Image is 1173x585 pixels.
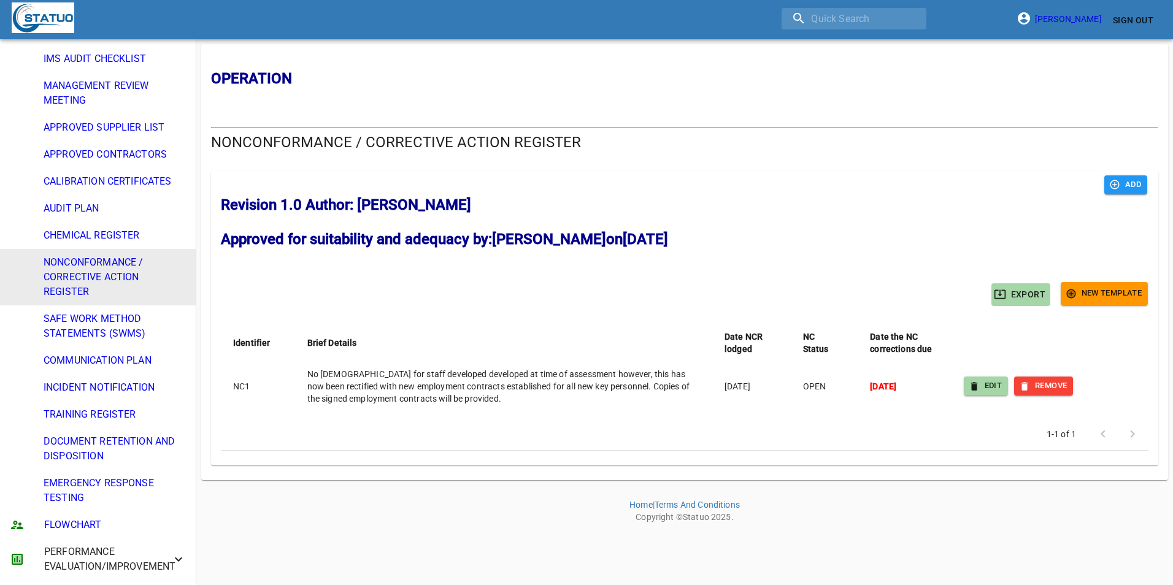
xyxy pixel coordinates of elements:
span: [DATE] [725,381,750,391]
button: REMOVE [1014,377,1073,396]
span: AUDIT PLAN [44,201,186,216]
a: Home [629,500,653,510]
span: CHEMICAL REGISTER [44,228,186,243]
span: FLOWCHART [44,518,186,532]
span: APPROVED CONTRACTORS [44,147,186,162]
button: Sign Out [1108,9,1158,32]
span: EXPORT [996,287,1045,302]
span: SAFE WORK METHOD STATEMENTS (SWMS) [44,312,186,341]
span: [DATE] [870,381,896,391]
b: Revision 1.0 Author: [PERSON_NAME] [221,196,471,213]
a: [PERSON_NAME] [1020,14,1108,24]
p: | Copyright © 2025 . [201,480,1168,523]
span: OPEN [803,381,826,391]
span: NONCONFORMANCE / CORRECTIVE ACTION REGISTER [44,255,186,299]
b: Approved for suitability and adequacy by: [PERSON_NAME] on [DATE] [221,231,668,248]
button: ADD [1104,175,1147,194]
button: EXPORT [991,283,1050,306]
span: New Template [1067,286,1142,300]
span: PERFORMANCE EVALUATION/IMPROVEMENT [44,545,171,574]
span: MANAGEMENT REVIEW MEETING [44,78,186,108]
span: REMOVE [1020,379,1067,393]
span: CALIBRATION CERTIFICATES [44,174,186,189]
span: DOCUMENT RETENTION AND DISPOSITION [44,434,186,464]
span: INCIDENT NOTIFICATION [44,380,186,395]
span: NC1 [233,381,250,391]
a: Statuo [683,512,709,522]
img: Statuo [12,2,74,33]
p: 1-1 of 1 [1047,428,1076,440]
h2: NONCONFORMANCE / CORRECTIVE ACTION REGISTER [211,132,1158,152]
span: ADD [1110,178,1141,192]
span: Sign Out [1113,13,1153,28]
input: search [782,8,926,29]
button: New Template [1061,282,1148,305]
span: COMMUNICATION PLAN [44,353,186,368]
span: TRAINING REGISTER [44,407,186,422]
button: EDIT [964,377,1009,396]
th: Date the NC corrections due [858,318,963,367]
span: IMS AUDIT CHECKLIST [44,52,186,66]
span: EMERGENCY RESPONSE TESTING [44,476,186,505]
th: NC Status [791,318,858,367]
a: Terms And Conditions [655,500,740,510]
th: Identifier [221,318,295,367]
span: EDIT [970,379,1002,393]
th: Brief Details [295,318,712,367]
span: APPROVED SUPPLIER LIST [44,120,186,135]
th: Date NCR lodged [712,318,791,367]
span: No [DEMOGRAPHIC_DATA] for staff developed developed at time of assessment however, this has now b... [307,369,690,403]
b: OPERATION [211,70,292,87]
